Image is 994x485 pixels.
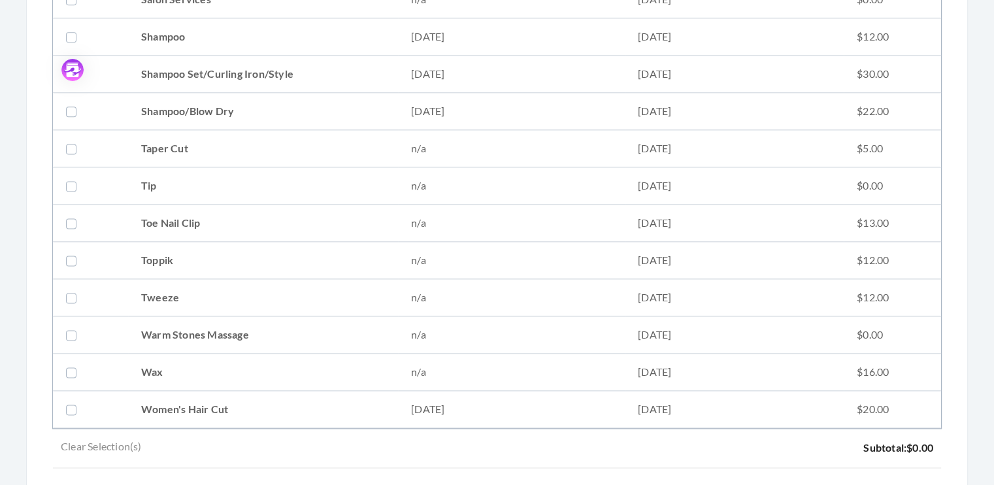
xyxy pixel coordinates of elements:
td: [DATE] [398,93,625,130]
td: n/a [398,130,625,167]
td: Toppik [128,242,398,279]
td: Tip [128,167,398,205]
td: n/a [398,242,625,279]
td: Shampoo/Blow Dry [128,93,398,130]
td: Warm Stones Massage [128,316,398,354]
td: [DATE] [625,93,844,130]
td: $0.00 [844,316,941,354]
td: [DATE] [398,56,625,93]
td: [DATE] [625,279,844,316]
td: [DATE] [625,205,844,242]
td: [DATE] [625,316,844,354]
td: n/a [398,167,625,205]
td: Shampoo Set/Curling Iron/Style [128,56,398,93]
td: Taper Cut [128,130,398,167]
td: $5.00 [844,130,941,167]
td: $12.00 [844,242,941,279]
td: Shampoo [128,18,398,56]
td: [DATE] [625,167,844,205]
td: [DATE] [625,56,844,93]
p: Subtotal: [863,439,933,457]
span: $0.00 [906,441,933,454]
td: Women's Hair Cut [128,391,398,428]
td: $13.00 [844,205,941,242]
a: Clear Selection(s) [53,439,150,457]
td: Tweeze [128,279,398,316]
td: n/a [398,316,625,354]
td: [DATE] [398,391,625,428]
td: [DATE] [625,18,844,56]
td: [DATE] [625,391,844,428]
td: [DATE] [625,130,844,167]
td: $22.00 [844,93,941,130]
td: $16.00 [844,354,941,391]
td: [DATE] [398,18,625,56]
td: $30.00 [844,56,941,93]
td: n/a [398,279,625,316]
td: $20.00 [844,391,941,428]
td: Toe Nail Clip [128,205,398,242]
td: $12.00 [844,18,941,56]
td: $12.00 [844,279,941,316]
td: n/a [398,205,625,242]
td: $0.00 [844,167,941,205]
td: [DATE] [625,242,844,279]
td: [DATE] [625,354,844,391]
td: Wax [128,354,398,391]
td: n/a [398,354,625,391]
